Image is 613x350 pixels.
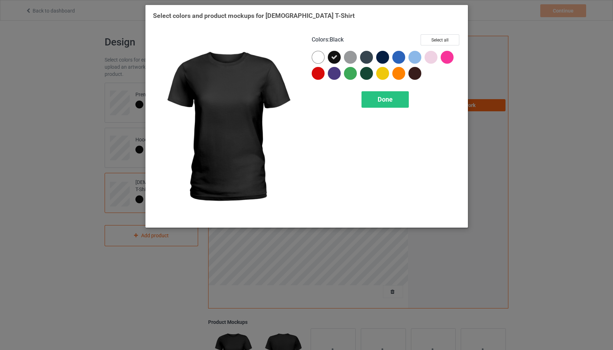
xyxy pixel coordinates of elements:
[312,36,344,44] h4: :
[378,96,393,103] span: Done
[153,12,355,19] span: Select colors and product mockups for [DEMOGRAPHIC_DATA] T-Shirt
[421,34,459,45] button: Select all
[330,36,344,43] span: Black
[153,34,302,220] img: regular.jpg
[312,36,328,43] span: Colors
